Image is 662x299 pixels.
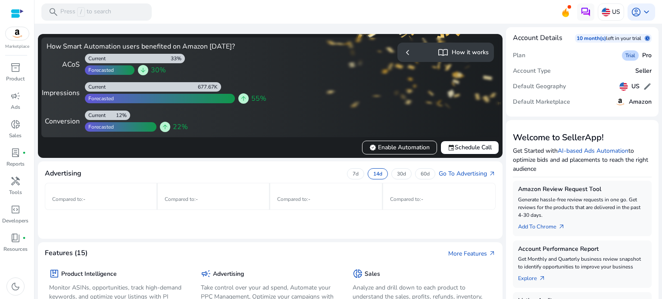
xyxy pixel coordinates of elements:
span: / [77,7,85,17]
span: event [448,144,455,151]
span: fiber_manual_record [22,236,26,240]
span: - [196,196,198,203]
h5: US [631,83,640,90]
span: donut_small [353,268,363,279]
div: Current [85,55,106,62]
h5: Amazon [629,99,652,106]
span: edit [643,82,652,91]
span: handyman [10,176,21,186]
p: Ads [11,103,20,111]
p: 10 month(s) [577,35,606,42]
span: keyboard_arrow_down [641,7,652,17]
p: Compared to : [390,195,489,203]
span: - [308,196,310,203]
span: - [421,196,423,203]
div: Forecasted [85,67,114,74]
h5: Sales [365,271,380,278]
h5: Seller [635,68,652,75]
p: Developers [2,217,28,225]
div: Current [85,83,106,90]
p: 7d [353,170,359,177]
span: Trial [625,52,635,59]
p: Get Started with to optimize bids and ad placements to reach the right audience [513,146,652,173]
button: verifiedEnable Automation [362,141,437,154]
a: AI-based Ads Automation [558,147,628,155]
img: amazon.svg [615,97,625,107]
p: Reports [6,160,25,168]
p: Get Monthly and Quarterly business review snapshot to identify opportunities to improve your busi... [518,255,646,271]
p: Press to search [60,7,111,17]
h5: Amazon Review Request Tool [518,186,646,193]
span: campaign [201,268,211,279]
h4: Account Details [513,34,562,42]
div: Forecasted [85,95,114,102]
a: Explorearrow_outward [518,271,553,283]
a: More Featuresarrow_outward [448,249,496,258]
span: donut_small [10,119,21,129]
h3: Welcome to SellerApp! [513,133,652,143]
p: Marketplace [5,43,29,50]
h4: How Smart Automation users benefited on Amazon [DATE]? [47,43,267,51]
p: Generate hassle-free review requests in one go. Get reviews for the products that are delivered i... [518,196,646,219]
p: Resources [3,245,28,253]
p: 14d [373,170,382,177]
h5: Default Geography [513,83,566,90]
h4: Features (15) [45,249,87,257]
a: Add To Chrome [518,219,572,231]
span: 22% [173,122,188,132]
div: ACoS [47,59,80,70]
span: schedule [645,36,650,41]
span: arrow_outward [489,250,496,257]
span: arrow_upward [240,95,247,102]
h5: Pro [642,52,652,59]
span: fiber_manual_record [22,151,26,154]
span: arrow_upward [162,123,169,130]
h5: Product Intelligence [61,271,117,278]
span: lab_profile [10,148,21,158]
h5: How it works [452,49,489,56]
div: 12% [116,112,130,119]
h5: Account Type [513,68,551,75]
span: import_contacts [438,47,448,58]
span: - [83,196,85,203]
p: US [612,4,620,19]
span: code_blocks [10,204,21,215]
p: Compared to : [277,195,375,203]
span: account_circle [631,7,641,17]
span: arrow_downward [140,67,147,74]
p: Product [6,75,25,83]
span: book_4 [10,233,21,243]
p: Sales [9,132,22,139]
span: verified [369,144,376,151]
p: 30d [397,170,406,177]
span: 30% [151,65,166,75]
span: inventory_2 [10,62,21,73]
div: 677.67K [198,83,221,90]
h5: Account Performance Report [518,246,646,253]
h5: Advertising [213,271,244,278]
div: Forecasted [85,123,114,130]
h5: Default Marketplace [513,99,570,106]
p: 60d [421,170,430,177]
span: campaign [10,91,21,101]
a: Go To Advertisingarrow_outward [439,169,496,178]
div: Current [85,112,106,119]
button: eventSchedule Call [440,141,499,154]
span: Enable Automation [369,143,430,152]
div: Conversion [47,116,80,126]
p: Compared to : [52,195,150,203]
span: arrow_outward [489,170,496,177]
div: 33% [171,55,185,62]
p: Compared to : [165,195,262,203]
p: Tools [9,188,22,196]
span: search [48,7,59,17]
p: left in your trial [606,35,645,42]
span: dark_mode [10,281,21,292]
h4: Advertising [45,170,81,178]
span: Schedule Call [448,143,492,152]
h5: Plan [513,52,525,59]
span: arrow_outward [539,275,546,282]
img: us.svg [619,82,628,91]
span: 55% [251,93,266,104]
img: us.svg [602,8,610,16]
